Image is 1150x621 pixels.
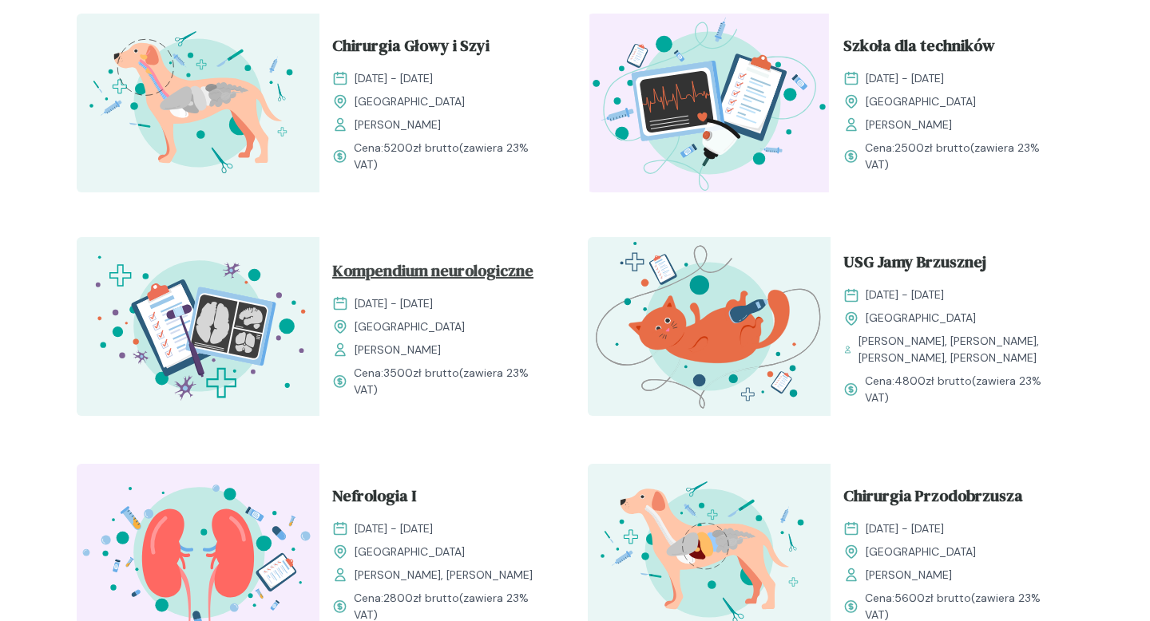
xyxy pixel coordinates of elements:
span: Cena: (zawiera 23% VAT) [354,365,549,398]
span: 2800 zł brutto [383,591,459,605]
span: [DATE] - [DATE] [866,70,944,87]
a: Chirurgia Głowy i Szyi [332,34,549,64]
img: Z2B_FZbqstJ98k08_Technicy_T.svg [588,14,831,192]
a: Kompendium neurologiczne [332,259,549,289]
span: 4800 zł brutto [894,374,972,388]
span: [PERSON_NAME] [866,567,952,583]
span: [DATE] - [DATE] [355,295,433,312]
a: Chirurgia Przodobrzusza [843,484,1061,514]
span: 5200 zł brutto [383,140,459,155]
a: Nefrologia I [332,484,549,514]
span: Nefrologia I [332,484,416,514]
span: [GEOGRAPHIC_DATA] [355,544,465,560]
span: 5600 zł brutto [894,591,971,605]
span: [PERSON_NAME] [355,117,441,133]
span: Cena: (zawiera 23% VAT) [865,373,1061,406]
span: Cena: (zawiera 23% VAT) [865,140,1061,173]
span: [DATE] - [DATE] [866,520,944,537]
span: [GEOGRAPHIC_DATA] [355,318,465,335]
span: Cena: (zawiera 23% VAT) [354,140,549,173]
span: USG Jamy Brzusznej [843,250,986,280]
img: Z2B805bqstJ98kzs_Neuro_T.svg [77,237,319,416]
span: Szkoła dla techników [843,34,995,64]
a: USG Jamy Brzusznej [843,250,1061,280]
span: [DATE] - [DATE] [355,70,433,87]
a: Szkoła dla techników [843,34,1061,64]
span: [PERSON_NAME] [866,117,952,133]
span: 3500 zł brutto [383,366,459,380]
span: [PERSON_NAME], [PERSON_NAME] [355,567,533,583]
span: Chirurgia Głowy i Szyi [332,34,490,64]
img: ZqFXfB5LeNNTxeHy_ChiruGS_T.svg [77,14,319,192]
span: Kompendium neurologiczne [332,259,533,289]
span: 2500 zł brutto [894,140,970,155]
span: [GEOGRAPHIC_DATA] [355,93,465,110]
span: [GEOGRAPHIC_DATA] [866,544,976,560]
span: Chirurgia Przodobrzusza [843,484,1023,514]
span: [DATE] - [DATE] [866,287,944,303]
span: [GEOGRAPHIC_DATA] [866,310,976,326]
span: [DATE] - [DATE] [355,520,433,537]
span: [PERSON_NAME] [355,342,441,358]
span: [PERSON_NAME], [PERSON_NAME], [PERSON_NAME], [PERSON_NAME] [859,333,1061,366]
img: ZpbG_h5LeNNTxNnP_USG_JB_T.svg [588,237,831,416]
span: [GEOGRAPHIC_DATA] [866,93,976,110]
